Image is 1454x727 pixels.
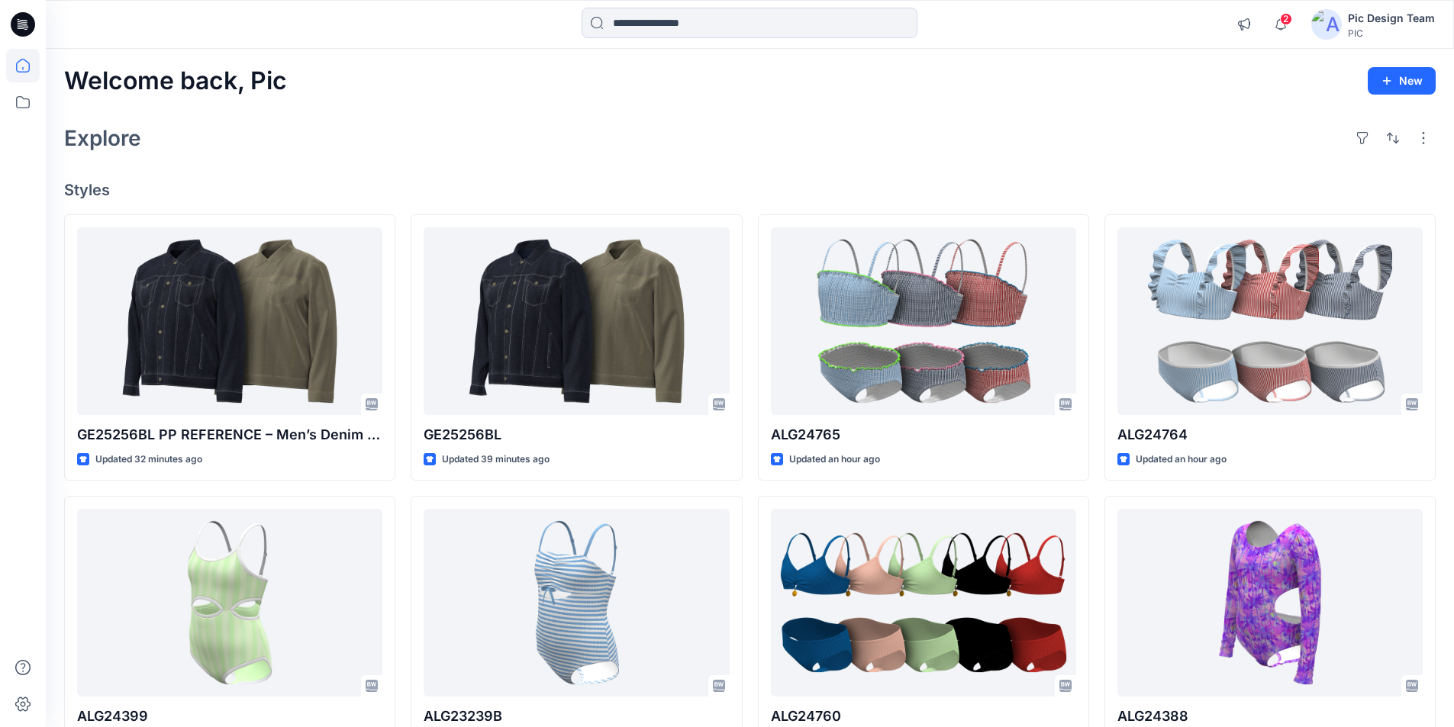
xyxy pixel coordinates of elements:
[77,424,382,446] p: GE25256BL PP REFERENCE – Men’s Denim Jacket
[442,452,550,468] p: Updated 39 minutes ago
[1368,67,1436,95] button: New
[424,227,729,416] a: GE25256BL
[64,181,1436,199] h4: Styles
[1280,13,1292,25] span: 2
[1117,706,1423,727] p: ALG24388
[771,424,1076,446] p: ALG24765
[771,227,1076,416] a: ALG24765
[64,67,287,95] h2: Welcome back, Pic
[424,509,729,697] a: ALG23239B
[77,509,382,697] a: ALG24399
[1348,9,1435,27] div: Pic Design Team
[1311,9,1342,40] img: avatar
[77,706,382,727] p: ALG24399
[1117,509,1423,697] a: ALG24388
[1348,27,1435,39] div: PIC
[1117,227,1423,416] a: ALG24764
[77,227,382,416] a: GE25256BL PP REFERENCE – Men’s Denim Jacket
[424,424,729,446] p: GE25256BL
[789,452,880,468] p: Updated an hour ago
[64,126,141,150] h2: Explore
[771,706,1076,727] p: ALG24760
[1136,452,1227,468] p: Updated an hour ago
[424,706,729,727] p: ALG23239B
[1117,424,1423,446] p: ALG24764
[771,509,1076,697] a: ALG24760
[95,452,202,468] p: Updated 32 minutes ago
